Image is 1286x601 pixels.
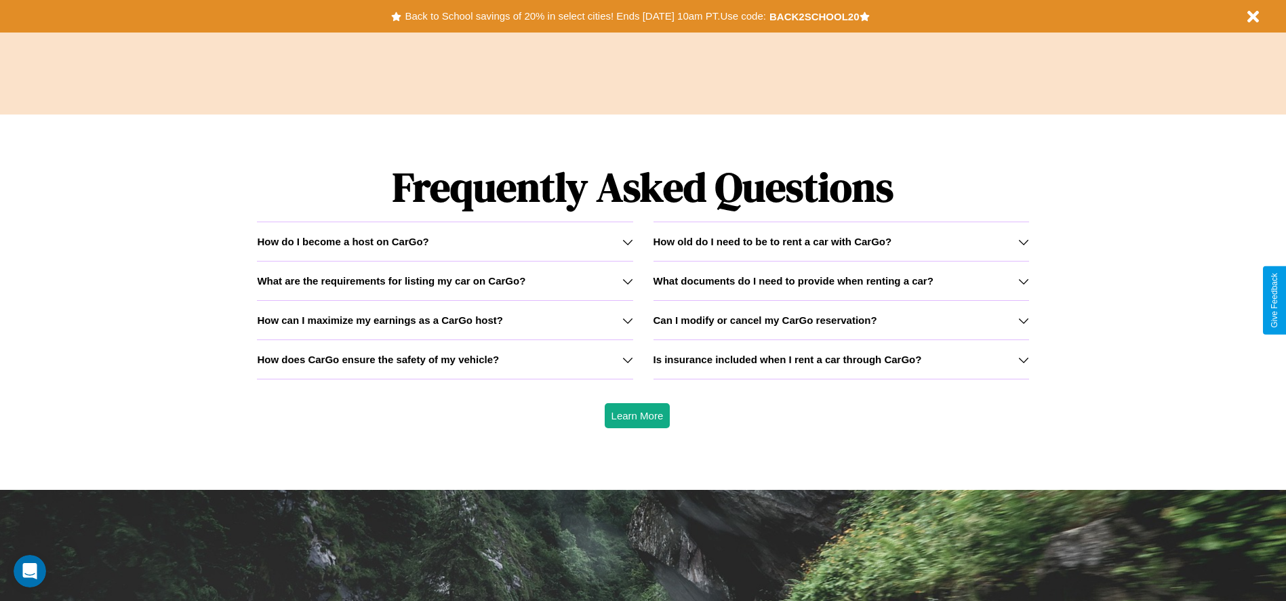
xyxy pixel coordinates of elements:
[769,11,860,22] b: BACK2SCHOOL20
[654,236,892,247] h3: How old do I need to be to rent a car with CarGo?
[257,236,428,247] h3: How do I become a host on CarGo?
[654,354,922,365] h3: Is insurance included when I rent a car through CarGo?
[605,403,670,428] button: Learn More
[401,7,769,26] button: Back to School savings of 20% in select cities! Ends [DATE] 10am PT.Use code:
[257,354,499,365] h3: How does CarGo ensure the safety of my vehicle?
[654,314,877,326] h3: Can I modify or cancel my CarGo reservation?
[654,275,933,287] h3: What documents do I need to provide when renting a car?
[1270,273,1279,328] div: Give Feedback
[257,152,1028,222] h1: Frequently Asked Questions
[14,555,46,587] iframe: Intercom live chat
[257,275,525,287] h3: What are the requirements for listing my car on CarGo?
[257,314,503,326] h3: How can I maximize my earnings as a CarGo host?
